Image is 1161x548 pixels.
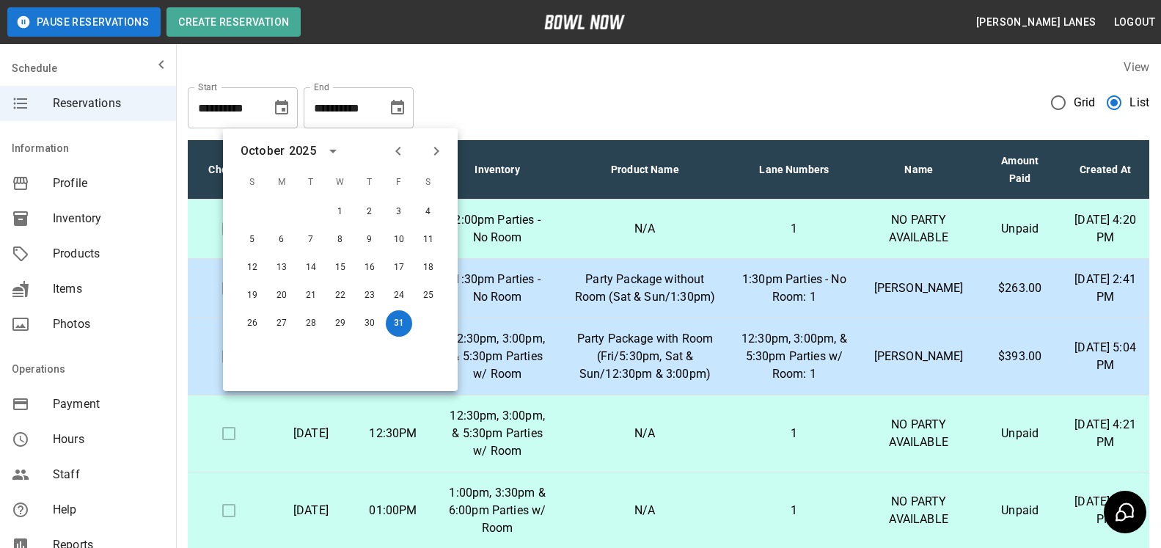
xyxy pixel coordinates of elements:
[386,282,412,309] button: Oct 24, 2025
[446,484,549,537] p: 1:00pm, 3:30pm & 6:00pm Parties w/ Room
[268,282,295,309] button: Oct 20, 2025
[298,227,324,253] button: Oct 7, 2025
[572,220,717,238] p: N/A
[1073,211,1138,246] p: [DATE] 4:20 PM
[364,502,422,519] p: 01:00PM
[239,310,265,337] button: Oct 26, 2025
[53,431,164,448] span: Hours
[298,255,324,281] button: Oct 14, 2025
[1124,60,1149,74] label: View
[268,168,295,197] span: M
[239,168,265,197] span: S
[741,425,848,442] p: 1
[1074,94,1096,112] span: Grid
[383,93,412,123] button: Choose date, selected date is Oct 31, 2025
[415,227,442,253] button: Oct 11, 2025
[289,142,316,160] div: 2025
[572,330,717,383] p: Party Package with Room (Fri/5:30pm, Sat & Sun/12:30pm & 3:00pm)
[282,502,340,519] p: [DATE]
[321,139,345,164] button: calendar view is open, switch to year view
[871,211,967,246] p: NO PARTY AVAILABLE
[434,140,560,200] th: Inventory
[415,255,442,281] button: Oct 18, 2025
[572,425,717,442] p: N/A
[871,493,967,528] p: NO PARTY AVAILABLE
[859,140,978,200] th: Name
[990,502,1050,519] p: Unpaid
[560,140,729,200] th: Product Name
[990,220,1050,238] p: Unpaid
[53,280,164,298] span: Items
[1108,9,1161,36] button: Logout
[53,95,164,112] span: Reservations
[356,255,383,281] button: Oct 16, 2025
[446,211,549,246] p: 2:00pm Parties - No Room
[188,140,270,200] th: Check In
[1073,271,1138,306] p: [DATE] 2:41 PM
[356,282,383,309] button: Oct 23, 2025
[741,271,848,306] p: 1:30pm Parties - No Room: 1
[166,7,301,37] button: Create Reservation
[1073,339,1138,374] p: [DATE] 5:04 PM
[741,330,848,383] p: 12:30pm, 3:00pm, & 5:30pm Parties w/ Room: 1
[239,255,265,281] button: Oct 12, 2025
[327,310,354,337] button: Oct 29, 2025
[241,142,285,160] div: October
[239,282,265,309] button: Oct 19, 2025
[298,310,324,337] button: Oct 28, 2025
[364,425,422,442] p: 12:30PM
[871,348,967,365] p: [PERSON_NAME]
[424,139,449,164] button: Next month
[327,255,354,281] button: Oct 15, 2025
[544,15,625,29] img: logo
[1073,493,1138,528] p: [DATE] 4:23 PM
[282,425,340,442] p: [DATE]
[267,93,296,123] button: Choose date, selected date is Sep 12, 2025
[871,280,967,297] p: [PERSON_NAME]
[386,168,412,197] span: F
[53,175,164,192] span: Profile
[415,199,442,225] button: Oct 4, 2025
[298,282,324,309] button: Oct 21, 2025
[386,255,412,281] button: Oct 17, 2025
[239,227,265,253] button: Oct 5, 2025
[741,220,848,238] p: 1
[970,9,1102,36] button: [PERSON_NAME] Lanes
[53,315,164,333] span: Photos
[446,407,549,460] p: 12:30pm, 3:00pm, & 5:30pm Parties w/ Room
[871,416,967,451] p: NO PARTY AVAILABLE
[356,227,383,253] button: Oct 9, 2025
[386,199,412,225] button: Oct 3, 2025
[268,227,295,253] button: Oct 6, 2025
[446,330,549,383] p: 12:30pm, 3:00pm, & 5:30pm Parties w/ Room
[298,168,324,197] span: T
[415,282,442,309] button: Oct 25, 2025
[446,271,549,306] p: 1:30pm Parties - No Room
[53,395,164,413] span: Payment
[741,502,848,519] p: 1
[327,282,354,309] button: Oct 22, 2025
[356,199,383,225] button: Oct 2, 2025
[327,227,354,253] button: Oct 8, 2025
[572,502,717,519] p: N/A
[53,210,164,227] span: Inventory
[990,425,1050,442] p: Unpaid
[978,140,1061,200] th: Amount Paid
[356,310,383,337] button: Oct 30, 2025
[990,348,1050,365] p: $393.00
[53,466,164,483] span: Staff
[572,271,717,306] p: Party Package without Room (Sat & Sun/1:30pm)
[415,168,442,197] span: S
[327,168,354,197] span: W
[386,227,412,253] button: Oct 10, 2025
[53,245,164,263] span: Products
[53,501,164,519] span: Help
[327,199,354,225] button: Oct 1, 2025
[268,255,295,281] button: Oct 13, 2025
[730,140,860,200] th: Lane Numbers
[990,280,1050,297] p: $263.00
[7,7,161,37] button: Pause Reservations
[1129,94,1149,112] span: List
[1073,416,1138,451] p: [DATE] 4:21 PM
[1061,140,1149,200] th: Created At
